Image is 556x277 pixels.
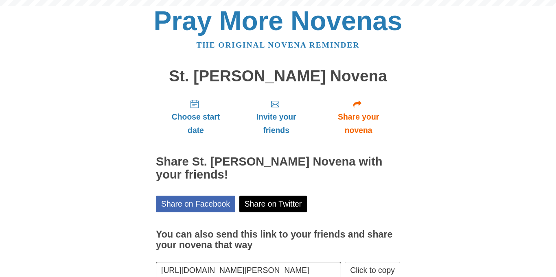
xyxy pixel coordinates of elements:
h3: You can also send this link to your friends and share your novena that way [156,229,400,250]
h1: St. [PERSON_NAME] Novena [156,68,400,85]
h2: Share St. [PERSON_NAME] Novena with your friends! [156,155,400,181]
a: Pray More Novenas [154,6,403,36]
a: The original novena reminder [197,41,360,49]
span: Choose start date [164,110,228,137]
span: Invite your friends [244,110,309,137]
a: Share your novena [317,93,400,141]
a: Share on Twitter [239,196,307,212]
span: Share your novena [325,110,392,137]
a: Choose start date [156,93,236,141]
a: Share on Facebook [156,196,235,212]
a: Invite your friends [236,93,317,141]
